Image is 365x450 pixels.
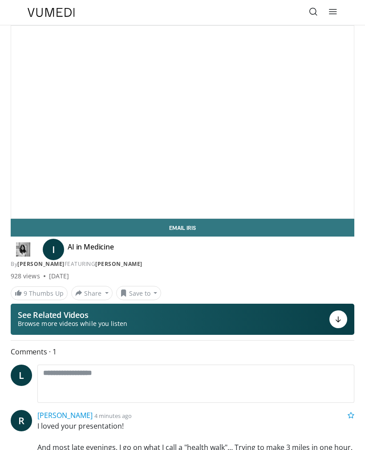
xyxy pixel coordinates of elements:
[18,310,127,319] p: See Related Videos
[11,272,40,281] span: 928 views
[11,304,354,335] button: See Related Videos Browse more videos while you listen
[11,410,32,431] a: R
[94,412,132,420] small: 4 minutes ago
[68,242,114,257] h4: AI in Medicine
[11,365,32,386] a: L
[28,8,75,17] img: VuMedi Logo
[11,26,354,218] video-js: Video Player
[37,410,93,420] a: [PERSON_NAME]
[11,286,68,300] a: 9 Thumbs Up
[11,242,36,257] img: Dr. Iris Gorfinkel
[95,260,142,268] a: [PERSON_NAME]
[49,272,69,281] div: [DATE]
[11,346,354,358] span: Comments 1
[11,260,354,268] div: By FEATURING
[11,219,354,237] a: Email Iris
[24,289,27,297] span: 9
[71,286,113,300] button: Share
[17,260,65,268] a: [PERSON_NAME]
[18,319,127,328] span: Browse more videos while you listen
[43,239,64,260] a: I
[116,286,162,300] button: Save to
